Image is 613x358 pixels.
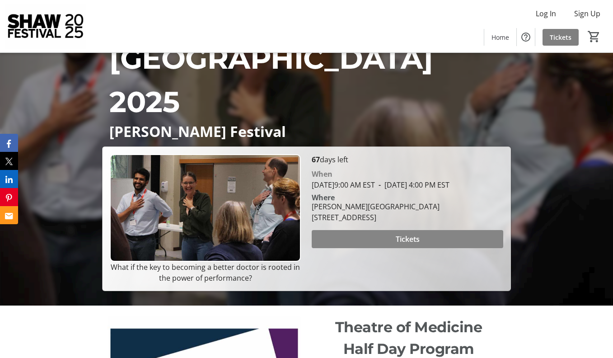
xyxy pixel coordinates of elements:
[491,33,509,42] span: Home
[396,234,420,245] span: Tickets
[312,201,440,212] div: [PERSON_NAME][GEOGRAPHIC_DATA]
[110,154,301,262] img: Campaign CTA Media Photo
[574,8,600,19] span: Sign Up
[312,154,503,165] p: days left
[5,4,86,49] img: Shaw Festival's Logo
[312,169,332,179] div: When
[312,180,375,190] span: [DATE] 9:00 AM EST
[110,262,301,283] p: What if the key to becoming a better doctor is rooted in the power of performance?
[375,180,384,190] span: -
[312,194,335,201] div: Where
[550,33,571,42] span: Tickets
[312,230,503,248] button: Tickets
[567,6,608,21] button: Sign Up
[529,6,563,21] button: Log In
[543,29,579,46] a: Tickets
[375,180,449,190] span: [DATE] 4:00 PM EST
[517,28,535,46] button: Help
[312,316,505,338] p: Theatre of Medicine
[312,155,320,165] span: 67
[109,123,504,139] p: [PERSON_NAME] Festival
[586,28,602,45] button: Cart
[536,8,556,19] span: Log In
[484,29,516,46] a: Home
[312,212,440,223] div: [STREET_ADDRESS]
[109,37,504,123] p: [GEOGRAPHIC_DATA] 2025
